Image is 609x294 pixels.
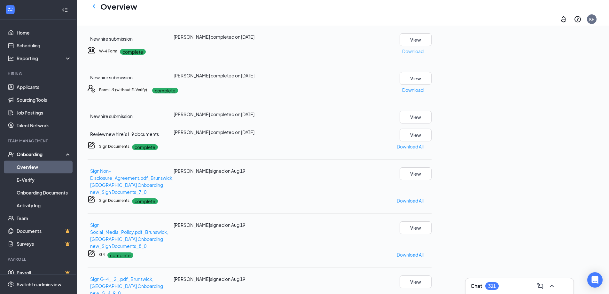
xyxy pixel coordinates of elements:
div: Reporting [17,55,72,61]
button: View [400,275,432,288]
span: New hire submission [90,36,133,42]
svg: UserCheck [8,151,14,157]
a: Overview [17,161,71,173]
h5: Form I-9 (without E-Verify) [99,87,147,93]
span: [PERSON_NAME] completed on [DATE] [174,34,254,40]
div: [PERSON_NAME] signed on Aug 19 [174,221,288,228]
a: PayrollCrown [17,266,71,279]
h3: Chat [471,282,482,290]
div: [PERSON_NAME] signed on Aug 19 [174,167,288,174]
svg: Collapse [62,7,68,13]
p: Download [402,86,424,93]
svg: QuestionInfo [574,15,582,23]
button: View [400,72,432,85]
svg: CompanyDocumentIcon [88,141,95,149]
a: Activity log [17,199,71,212]
button: View [400,167,432,180]
a: DocumentsCrown [17,225,71,237]
h1: Overview [100,1,137,12]
a: Applicants [17,81,71,93]
a: Job Postings [17,106,71,119]
a: Sourcing Tools [17,93,71,106]
button: Download All [396,195,424,206]
p: Download [402,48,424,55]
svg: ChevronLeft [90,3,98,10]
svg: ComposeMessage [536,282,544,290]
p: Download All [397,197,424,204]
button: ComposeMessage [535,281,545,291]
p: Download All [397,251,424,258]
p: complete [132,198,158,204]
p: complete [132,144,158,150]
div: [PERSON_NAME] signed on Aug 19 [174,275,288,282]
svg: Analysis [8,55,14,61]
div: 321 [488,283,496,289]
a: Home [17,26,71,39]
svg: Minimize [559,282,567,290]
p: complete [107,252,133,258]
svg: ChevronUp [548,282,556,290]
div: KH [589,17,595,22]
h5: Sign Documents [99,144,129,149]
button: View [400,33,432,46]
h5: Sign Documents [99,198,129,203]
svg: WorkstreamLogo [7,6,13,13]
svg: CompanyDocumentIcon [88,250,95,257]
button: View [400,221,432,234]
svg: Notifications [560,15,567,23]
div: Payroll [8,257,70,262]
p: complete [152,88,178,93]
button: View [400,111,432,123]
button: View [400,129,432,141]
div: Team Management [8,138,70,144]
button: Download All [396,250,424,260]
a: SurveysCrown [17,237,71,250]
h5: W-4 Form [99,48,117,54]
button: ChevronUp [547,281,557,291]
p: complete [120,49,146,55]
span: [PERSON_NAME] completed on [DATE] [174,111,254,117]
a: Sign Social_Media_Policy.pdf_Brunswick, [GEOGRAPHIC_DATA] Onboarding new_Sign Documents_8_0 [90,222,168,249]
button: Download [402,85,424,95]
a: Sign Non-Disclosure_Agreement.pdf_Brunswick, [GEOGRAPHIC_DATA] Onboarding new_Sign Documents_7_0 [90,168,174,195]
button: Download All [396,141,424,152]
span: Review new hire’s I-9 documents [90,131,159,137]
h5: G 4 [99,252,105,258]
div: Open Intercom Messenger [587,272,603,288]
button: Minimize [558,281,568,291]
p: Download All [397,143,424,150]
svg: TaxGovernmentIcon [88,46,95,54]
svg: FormI9EVerifyIcon [88,85,95,92]
div: Onboarding [17,151,66,157]
div: Switch to admin view [17,281,61,288]
span: [PERSON_NAME] completed on [DATE] [174,129,254,135]
span: New hire submission [90,113,133,119]
a: Talent Network [17,119,71,132]
a: E-Verify [17,173,71,186]
span: [PERSON_NAME] completed on [DATE] [174,73,254,78]
div: Hiring [8,71,70,76]
svg: Settings [8,281,14,288]
span: New hire submission [90,75,133,80]
svg: CompanyDocumentIcon [88,195,95,203]
a: Onboarding Documents [17,186,71,199]
button: Download [402,46,424,56]
a: Scheduling [17,39,71,52]
a: Team [17,212,71,225]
